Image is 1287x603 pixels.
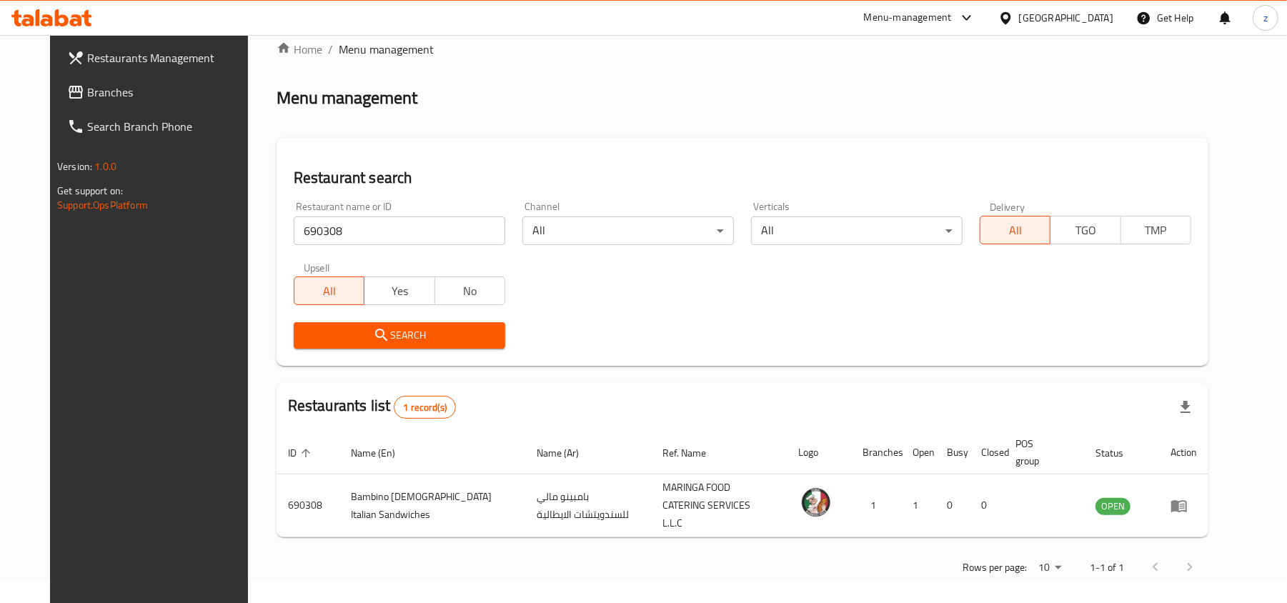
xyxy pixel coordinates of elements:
[294,216,505,245] input: Search for restaurant name or ID..
[851,431,901,474] th: Branches
[56,75,265,109] a: Branches
[56,41,265,75] a: Restaurants Management
[1095,444,1142,462] span: Status
[1171,497,1197,514] div: Menu
[1033,557,1067,579] div: Rows per page:
[57,181,123,200] span: Get support on:
[56,109,265,144] a: Search Branch Phone
[970,431,1004,474] th: Closed
[277,431,1208,537] table: enhanced table
[1095,498,1131,515] div: OPEN
[288,395,456,419] h2: Restaurants list
[305,327,494,344] span: Search
[662,444,725,462] span: Ref. Name
[751,216,963,245] div: All
[798,485,834,521] img: Bambino Male Italian Sandwiches
[935,474,970,537] td: 0
[935,431,970,474] th: Busy
[304,262,330,272] label: Upsell
[328,41,333,58] li: /
[1050,216,1120,244] button: TGO
[434,276,505,305] button: No
[963,559,1027,577] p: Rows per page:
[277,41,322,58] a: Home
[370,281,429,301] span: Yes
[1090,559,1124,577] p: 1-1 of 1
[57,196,148,214] a: Support.OpsPlatform
[1015,435,1067,469] span: POS group
[990,201,1025,211] label: Delivery
[277,474,339,537] td: 690308
[1120,216,1191,244] button: TMP
[277,86,417,109] h2: Menu management
[851,474,901,537] td: 1
[1056,220,1115,241] span: TGO
[1159,431,1208,474] th: Action
[87,49,254,66] span: Restaurants Management
[901,431,935,474] th: Open
[980,216,1050,244] button: All
[339,41,434,58] span: Menu management
[525,474,651,537] td: بامبينو مالي للسندويتشات الايطالية
[1095,498,1131,514] span: OPEN
[441,281,500,301] span: No
[864,9,952,26] div: Menu-management
[294,167,1191,189] h2: Restaurant search
[651,474,787,537] td: MARINGA FOOD CATERING SERVICES L.L.C
[1168,390,1203,424] div: Export file
[288,444,315,462] span: ID
[1263,10,1268,26] span: z
[339,474,525,537] td: Bambino [DEMOGRAPHIC_DATA] Italian Sandwiches
[300,281,359,301] span: All
[87,84,254,101] span: Branches
[986,220,1045,241] span: All
[522,216,734,245] div: All
[901,474,935,537] td: 1
[537,444,597,462] span: Name (Ar)
[351,444,414,462] span: Name (En)
[87,118,254,135] span: Search Branch Phone
[94,157,116,176] span: 1.0.0
[294,322,505,349] button: Search
[394,396,456,419] div: Total records count
[277,41,1208,58] nav: breadcrumb
[394,401,455,414] span: 1 record(s)
[57,157,92,176] span: Version:
[1127,220,1186,241] span: TMP
[787,431,851,474] th: Logo
[364,276,434,305] button: Yes
[294,276,364,305] button: All
[1019,10,1113,26] div: [GEOGRAPHIC_DATA]
[970,474,1004,537] td: 0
